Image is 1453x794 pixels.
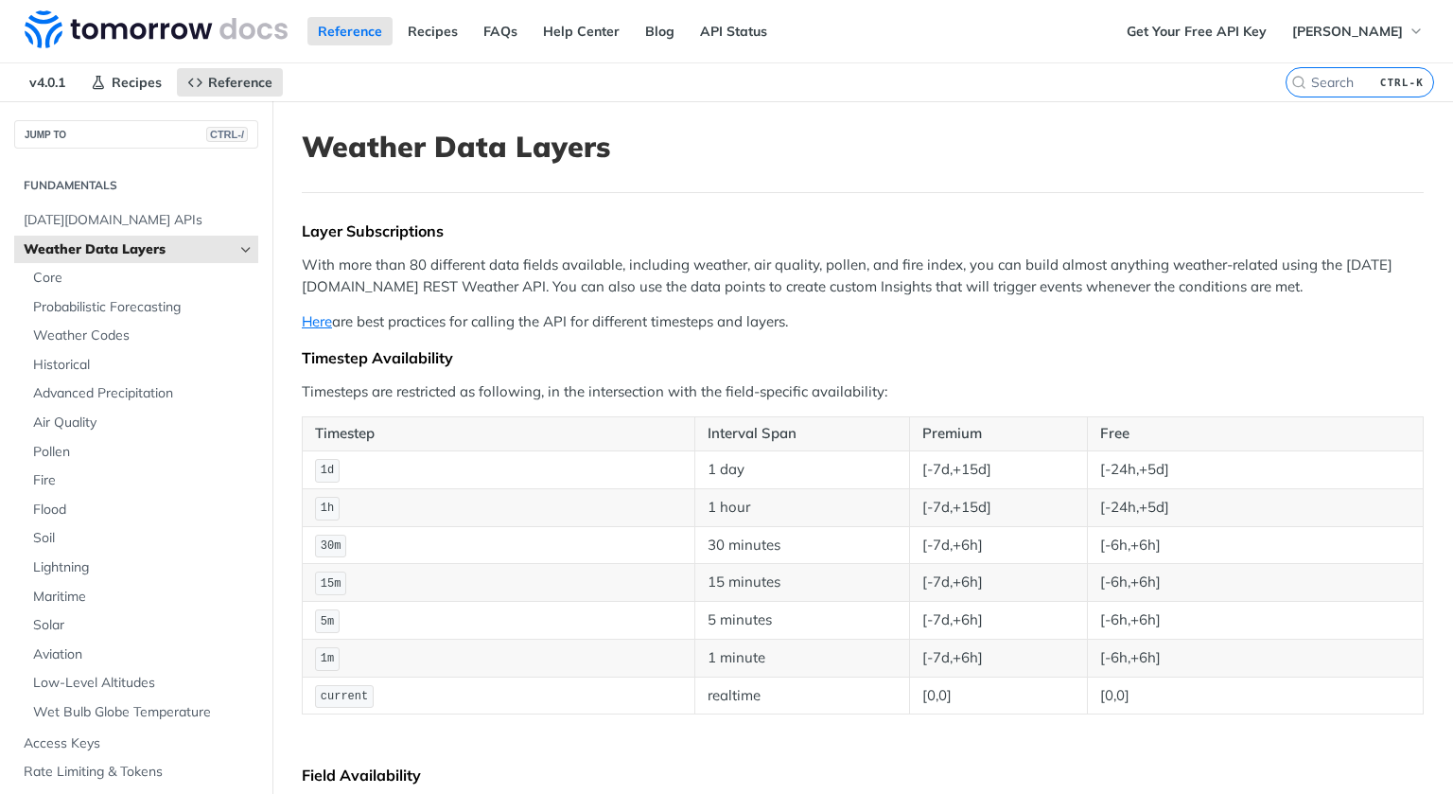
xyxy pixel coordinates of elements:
[177,68,283,97] a: Reference
[14,730,258,758] a: Access Keys
[1087,677,1424,715] td: [0,0]
[302,221,1424,240] div: Layer Subscriptions
[24,554,258,582] a: Lightning
[302,130,1424,164] h1: Weather Data Layers
[33,501,254,520] span: Flood
[321,502,334,515] span: 1h
[909,488,1087,526] td: [-7d,+15d]
[690,17,778,45] a: API Status
[24,611,258,640] a: Solar
[302,348,1424,367] div: Timestep Availability
[1087,526,1424,564] td: [-6h,+6h]
[33,588,254,607] span: Maritime
[25,10,288,48] img: Tomorrow.io Weather API Docs
[694,450,909,488] td: 1 day
[694,602,909,640] td: 5 minutes
[24,698,258,727] a: Wet Bulb Globe Temperature
[302,312,332,330] a: Here
[1087,564,1424,602] td: [-6h,+6h]
[1087,450,1424,488] td: [-24h,+5d]
[14,758,258,786] a: Rate Limiting & Tokens
[1116,17,1277,45] a: Get Your Free API Key
[321,615,334,628] span: 5m
[19,68,76,97] span: v4.0.1
[24,293,258,322] a: Probabilistic Forecasting
[24,240,234,259] span: Weather Data Layers
[533,17,630,45] a: Help Center
[206,127,248,142] span: CTRL-/
[302,255,1424,297] p: With more than 80 different data fields available, including weather, air quality, pollen, and fi...
[33,356,254,375] span: Historical
[33,269,254,288] span: Core
[321,690,368,703] span: current
[473,17,528,45] a: FAQs
[24,211,254,230] span: [DATE][DOMAIN_NAME] APIs
[302,766,1424,785] div: Field Availability
[909,417,1087,451] th: Premium
[303,417,695,451] th: Timestep
[33,703,254,722] span: Wet Bulb Globe Temperature
[112,74,162,91] span: Recipes
[1291,75,1306,90] svg: Search
[397,17,468,45] a: Recipes
[694,639,909,677] td: 1 minute
[24,409,258,437] a: Air Quality
[321,539,341,553] span: 30m
[24,763,254,782] span: Rate Limiting & Tokens
[909,639,1087,677] td: [-7d,+6h]
[33,298,254,317] span: Probabilistic Forecasting
[1087,488,1424,526] td: [-24h,+5d]
[694,417,909,451] th: Interval Span
[694,564,909,602] td: 15 minutes
[80,68,172,97] a: Recipes
[321,652,334,665] span: 1m
[24,351,258,379] a: Historical
[1375,73,1428,92] kbd: CTRL-K
[14,206,258,235] a: [DATE][DOMAIN_NAME] APIs
[24,583,258,611] a: Maritime
[24,496,258,524] a: Flood
[24,379,258,408] a: Advanced Precipitation
[321,577,341,591] span: 15m
[14,120,258,149] button: JUMP TOCTRL-/
[33,326,254,345] span: Weather Codes
[1292,23,1403,40] span: [PERSON_NAME]
[1087,639,1424,677] td: [-6h,+6h]
[909,450,1087,488] td: [-7d,+15d]
[33,674,254,693] span: Low-Level Altitudes
[24,734,254,753] span: Access Keys
[24,524,258,553] a: Soil
[33,384,254,403] span: Advanced Precipitation
[635,17,685,45] a: Blog
[24,322,258,350] a: Weather Codes
[33,414,254,432] span: Air Quality
[24,467,258,495] a: Fire
[909,526,1087,564] td: [-7d,+6h]
[14,236,258,264] a: Weather Data LayersHide subpages for Weather Data Layers
[14,177,258,194] h2: Fundamentals
[694,526,909,564] td: 30 minutes
[909,602,1087,640] td: [-7d,+6h]
[33,529,254,548] span: Soil
[1087,417,1424,451] th: Free
[1087,602,1424,640] td: [-6h,+6h]
[33,616,254,635] span: Solar
[33,443,254,462] span: Pollen
[238,242,254,257] button: Hide subpages for Weather Data Layers
[909,564,1087,602] td: [-7d,+6h]
[1282,17,1434,45] button: [PERSON_NAME]
[909,677,1087,715] td: [0,0]
[24,669,258,697] a: Low-Level Altitudes
[694,677,909,715] td: realtime
[307,17,393,45] a: Reference
[24,438,258,467] a: Pollen
[33,471,254,490] span: Fire
[24,264,258,292] a: Core
[694,488,909,526] td: 1 hour
[208,74,272,91] span: Reference
[33,645,254,664] span: Aviation
[302,311,1424,333] p: are best practices for calling the API for different timesteps and layers.
[24,641,258,669] a: Aviation
[33,558,254,577] span: Lightning
[302,381,1424,403] p: Timesteps are restricted as following, in the intersection with the field-specific availability:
